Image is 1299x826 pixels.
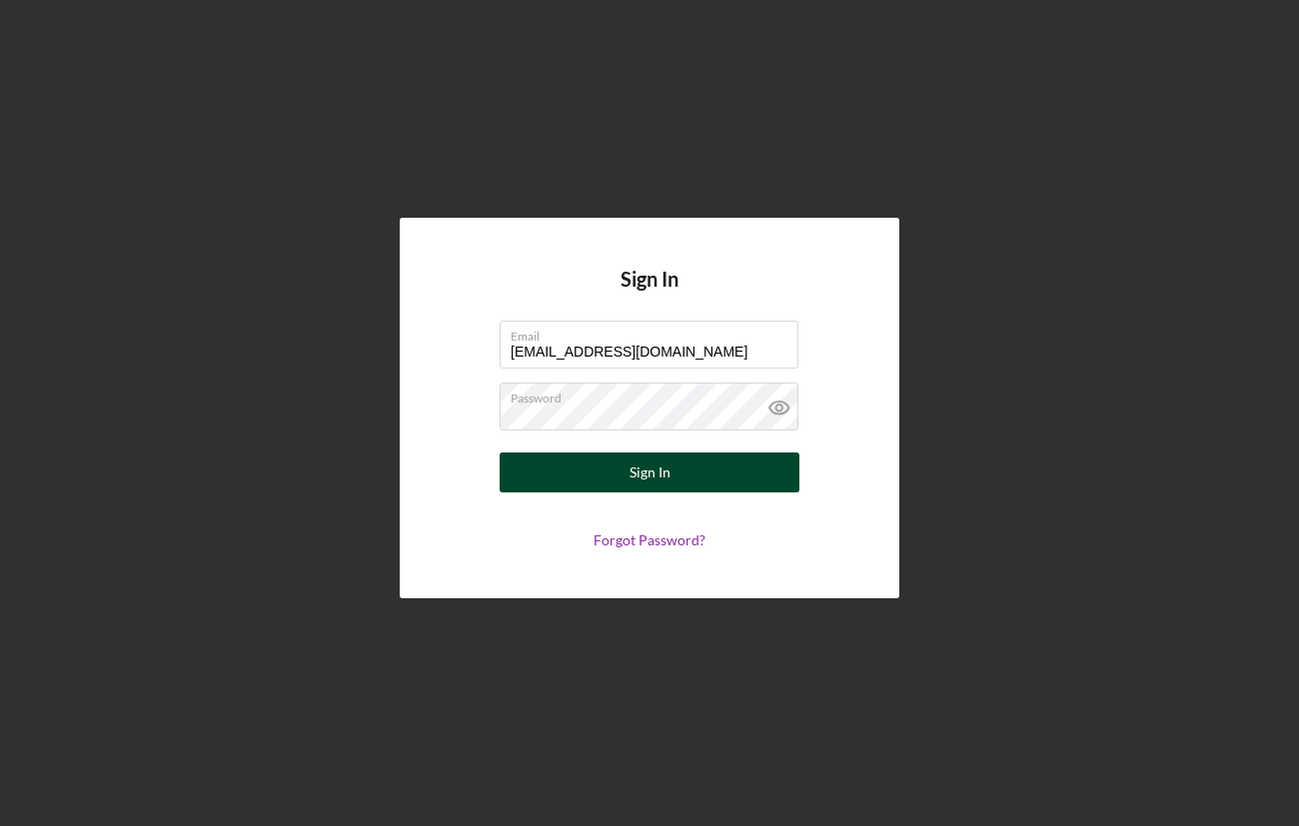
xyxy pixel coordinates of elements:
[630,452,670,492] div: Sign In
[511,322,798,344] label: Email
[621,268,678,321] h4: Sign In
[511,384,798,406] label: Password
[594,531,705,548] a: Forgot Password?
[500,452,799,492] button: Sign In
